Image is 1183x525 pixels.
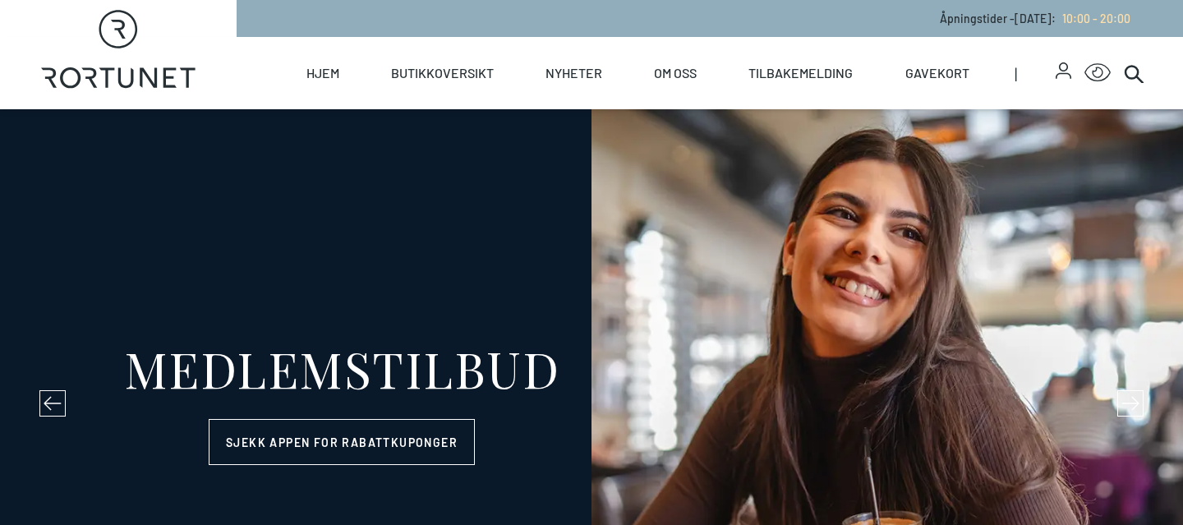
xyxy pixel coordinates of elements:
a: Om oss [654,37,697,109]
a: Gavekort [905,37,969,109]
a: Butikkoversikt [391,37,494,109]
button: Open Accessibility Menu [1084,60,1111,86]
span: 10:00 - 20:00 [1062,12,1130,25]
p: Åpningstider - [DATE] : [940,10,1130,27]
a: Hjem [306,37,339,109]
div: MEDLEMSTILBUD [124,343,560,393]
span: | [1015,37,1056,109]
a: Tilbakemelding [748,37,853,109]
a: Nyheter [545,37,602,109]
a: Sjekk appen for rabattkuponger [209,419,475,465]
a: 10:00 - 20:00 [1056,12,1130,25]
